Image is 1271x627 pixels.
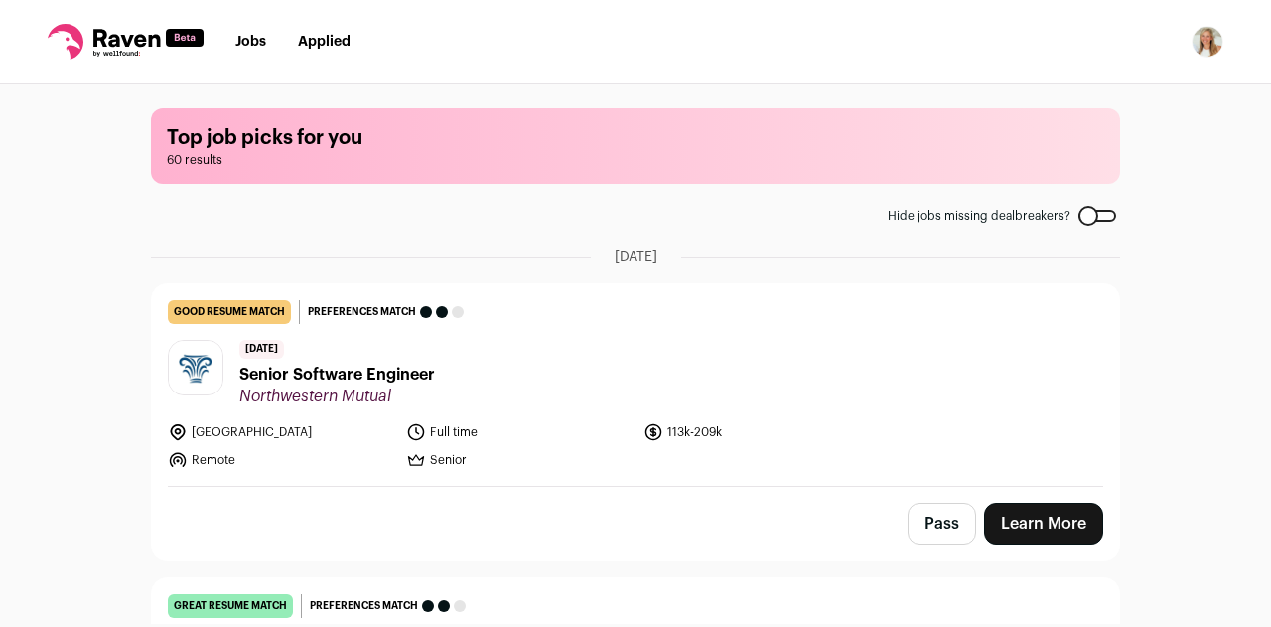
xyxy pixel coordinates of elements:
[239,387,435,406] span: Northwestern Mutual
[168,594,293,618] div: great resume match
[235,35,266,49] a: Jobs
[406,450,633,470] li: Senior
[308,302,416,322] span: Preferences match
[168,300,291,324] div: good resume match
[167,124,1104,152] h1: Top job picks for you
[615,247,657,267] span: [DATE]
[310,596,418,616] span: Preferences match
[643,422,870,442] li: 113k-209k
[239,363,435,387] span: Senior Software Engineer
[888,208,1070,224] span: Hide jobs missing dealbreakers?
[239,340,284,359] span: [DATE]
[298,35,351,49] a: Applied
[168,450,394,470] li: Remote
[1192,26,1223,58] button: Open dropdown
[167,152,1104,168] span: 60 results
[908,503,976,545] button: Pass
[984,503,1103,545] a: Learn More
[169,341,222,394] img: d2094d443f08ef48799cbc3d12dd031b35b6958f5bc19d02bd0e4557f852cea0.jpg
[1192,26,1223,58] img: 13570837-medium_jpg
[406,422,633,442] li: Full time
[152,284,1119,486] a: good resume match Preferences match [DATE] Senior Software Engineer Northwestern Mutual [GEOGRAPH...
[168,422,394,442] li: [GEOGRAPHIC_DATA]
